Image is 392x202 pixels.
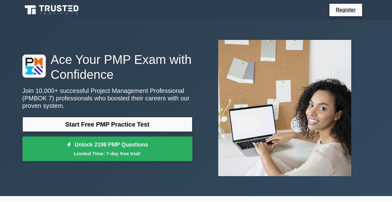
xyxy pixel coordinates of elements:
[332,6,359,14] a: Register
[30,150,185,157] small: Limited Time: 7-day free trial!
[22,87,192,109] p: Join 10,000+ successful Project Management Professional (PMBOK 7) professionals who boosted their...
[22,137,192,161] a: Unlock 2198 PMP QuestionsLimited Time: 7-day free trial!
[22,117,192,132] a: Start Free PMP Practice Test
[22,52,192,82] h1: Ace Your PMP Exam with Confidence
